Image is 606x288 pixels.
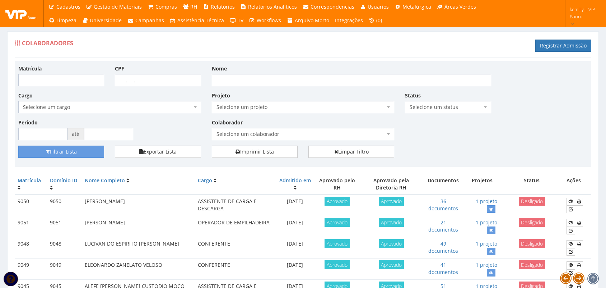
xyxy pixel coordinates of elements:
[212,65,227,72] label: Nome
[115,146,201,158] button: Exportar Lista
[195,237,276,259] td: CONFERENTE
[47,216,82,237] td: 9051
[211,3,235,10] span: Relatórios
[195,195,276,216] td: ASSISTENTE DE CARGA E DESCARGA
[67,128,84,140] span: até
[115,65,124,72] label: CPF
[198,177,212,184] a: Cargo
[295,17,329,24] span: Arquivo Morto
[325,239,350,248] span: Aprovado
[212,92,230,99] label: Projeto
[18,101,201,113] span: Selecione um cargo
[276,259,314,280] td: [DATE]
[410,104,482,111] span: Selecione um status
[85,177,125,184] a: Nome Completo
[464,174,500,195] th: Projetos
[428,261,458,275] a: 41 documentos
[376,17,382,24] span: (0)
[212,128,395,140] span: Selecione um colaborador
[125,14,167,27] a: Campanhas
[5,8,38,19] img: logo
[15,216,47,237] td: 9051
[177,17,224,24] span: Assistência Técnica
[325,218,350,227] span: Aprovado
[535,40,591,52] a: Registrar Admissão
[332,14,366,27] a: Integrações
[56,3,80,10] span: Cadastros
[18,146,104,158] button: Filtrar Lista
[82,216,195,237] td: [PERSON_NAME]
[379,239,404,248] span: Aprovado
[94,3,142,10] span: Gestão de Materiais
[167,14,227,27] a: Assistência Técnica
[18,65,42,72] label: Matrícula
[402,3,431,10] span: Metalúrgica
[519,197,545,206] span: Desligado
[500,174,564,195] th: Status
[366,14,385,27] a: (0)
[257,17,281,24] span: Workflows
[195,259,276,280] td: CONFERENTE
[195,216,276,237] td: OPERADOR DE EMPILHADEIRA
[379,197,404,206] span: Aprovado
[79,14,125,27] a: Universidade
[325,260,350,269] span: Aprovado
[476,198,497,205] a: 1 projeto
[155,3,177,10] span: Compras
[308,146,394,158] a: Limpar Filtro
[519,218,545,227] span: Desligado
[405,92,421,99] label: Status
[368,3,389,10] span: Usuários
[18,177,41,184] a: Matrícula
[276,195,314,216] td: [DATE]
[423,174,464,195] th: Documentos
[476,219,497,226] a: 1 projeto
[248,3,297,10] span: Relatórios Analíticos
[216,104,386,111] span: Selecione um projeto
[279,177,311,184] a: Admitido em
[50,177,77,184] a: Domínio ID
[428,219,458,233] a: 21 documentos
[47,237,82,259] td: 9048
[56,17,76,24] span: Limpeza
[276,237,314,259] td: [DATE]
[90,17,122,24] span: Universidade
[115,74,201,86] input: ___.___.___-__
[82,237,195,259] td: LUCIVAN DO ESPIRITO [PERSON_NAME]
[135,17,164,24] span: Campanhas
[284,14,332,27] a: Arquivo Morto
[519,260,545,269] span: Desligado
[15,237,47,259] td: 9048
[570,6,597,20] span: kemilly | VIP Bauru
[15,259,47,280] td: 9049
[360,174,423,195] th: Aprovado pela Diretoria RH
[82,259,195,280] td: ELEONARDO ZANELATO VELOSO
[18,92,33,99] label: Cargo
[444,3,476,10] span: Áreas Verdes
[47,259,82,280] td: 9049
[379,218,404,227] span: Aprovado
[212,101,395,113] span: Selecione um projeto
[15,195,47,216] td: 9050
[314,174,360,195] th: Aprovado pelo RH
[212,119,243,126] label: Colaborador
[325,197,350,206] span: Aprovado
[18,119,38,126] label: Período
[428,240,458,254] a: 49 documentos
[564,174,591,195] th: Ações
[405,101,491,113] span: Selecione um status
[246,14,284,27] a: Workflows
[216,131,386,138] span: Selecione um colaborador
[23,104,192,111] span: Selecione um cargo
[190,3,197,10] span: RH
[311,3,354,10] span: Correspondências
[476,261,497,268] a: 1 projeto
[428,198,458,212] a: 36 documentos
[276,216,314,237] td: [DATE]
[212,146,298,158] a: Imprimir Lista
[227,14,246,27] a: TV
[335,17,363,24] span: Integrações
[519,239,545,248] span: Desligado
[46,14,79,27] a: Limpeza
[379,260,404,269] span: Aprovado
